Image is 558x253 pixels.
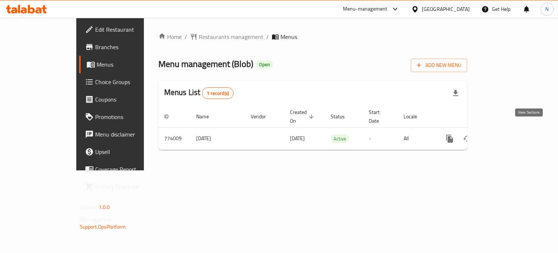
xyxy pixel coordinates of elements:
a: Support.OpsPlatform [80,222,126,232]
div: Export file [447,84,464,102]
button: Add New Menu [411,59,467,72]
span: Promotions [95,112,164,121]
span: Menus [280,32,297,41]
span: Upsell [95,147,164,156]
div: Total records count [202,87,234,99]
a: Menu disclaimer [79,126,170,143]
a: Grocery Checklist [79,178,170,195]
td: [DATE] [190,127,245,150]
span: Start Date [369,108,389,125]
a: Edit Restaurant [79,21,170,38]
a: Upsell [79,143,170,161]
span: ID [164,112,178,121]
span: Menu disclaimer [95,130,164,139]
span: Created On [290,108,316,125]
div: [GEOGRAPHIC_DATA] [422,5,470,13]
span: 1.0.0 [99,202,110,212]
span: Choice Groups [95,78,164,86]
span: 1 record(s) [202,90,233,97]
div: Open [256,60,273,69]
span: Locale [404,112,426,121]
span: Version: [80,202,98,212]
span: Coverage Report [95,165,164,174]
span: Active [331,135,349,143]
span: Coupons [95,95,164,104]
td: - [363,127,398,150]
span: Status [331,112,354,121]
span: Edit Restaurant [95,25,164,34]
span: Restaurants management [199,32,263,41]
td: All [398,127,435,150]
span: Branches [95,43,164,51]
a: Restaurants management [190,32,263,41]
span: N [545,5,549,13]
table: enhanced table [158,106,517,150]
span: Menus [97,60,164,69]
button: more [441,130,458,147]
th: Actions [435,106,517,128]
span: Vendor [251,112,275,121]
a: Promotions [79,108,170,126]
a: Menus [79,56,170,73]
span: Add New Menu [417,61,461,70]
span: Name [196,112,218,121]
a: Branches [79,38,170,56]
a: Coverage Report [79,161,170,178]
li: / [185,32,187,41]
span: Open [256,62,273,68]
a: Choice Groups [79,73,170,91]
span: [DATE] [290,134,305,143]
a: Home [158,32,182,41]
h2: Menus List [164,87,234,99]
div: Menu-management [343,5,388,13]
span: Get support on: [80,215,113,224]
span: Menu management ( Blob ) [158,56,253,72]
li: / [266,32,269,41]
div: Active [331,134,349,143]
nav: breadcrumb [158,32,468,41]
a: Coupons [79,91,170,108]
span: Grocery Checklist [95,182,164,191]
td: 774009 [158,127,190,150]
